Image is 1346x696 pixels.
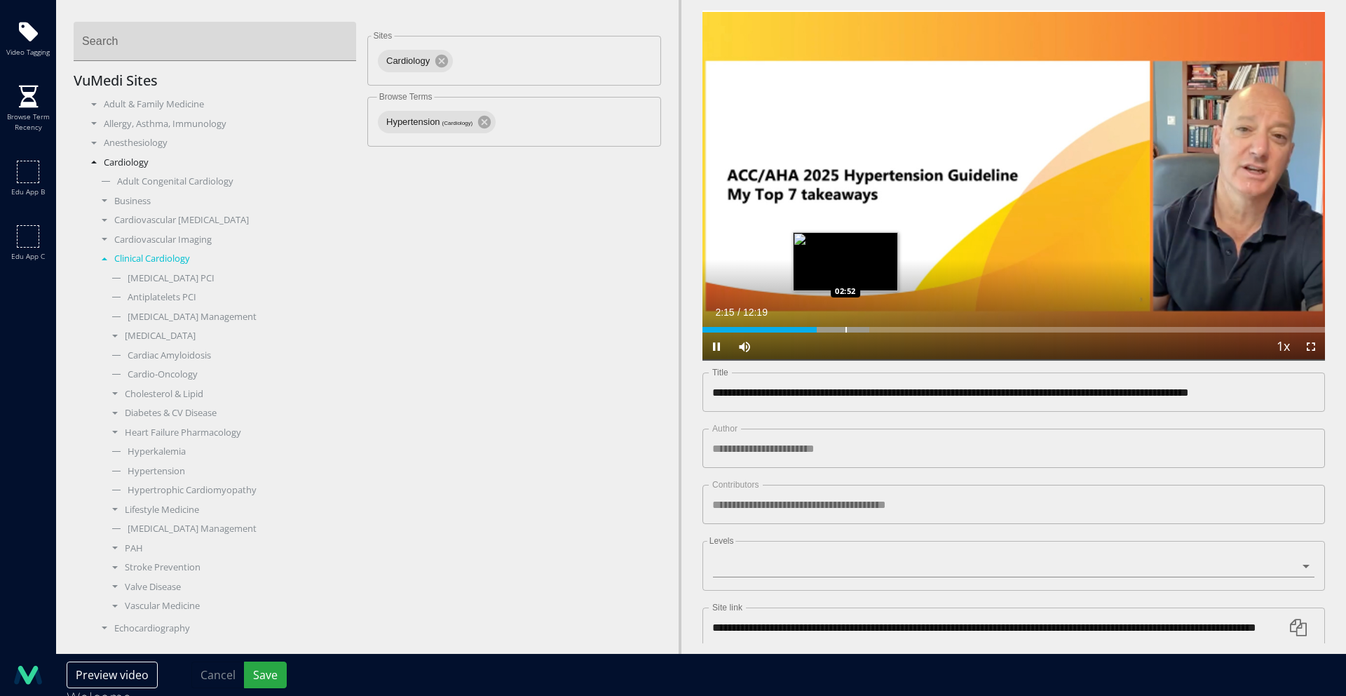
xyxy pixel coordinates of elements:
[715,307,734,318] span: 2:15
[191,662,245,688] button: Cancel
[105,522,357,536] div: [MEDICAL_DATA] Management
[84,136,357,150] div: Anesthesiology
[702,327,1325,333] div: Progress Bar
[105,483,357,497] div: Hypertrophic Cardiomyopathy
[377,93,435,101] label: Browse Terms
[95,194,357,208] div: Business
[95,641,357,655] div: Electrophysiology
[378,50,453,72] div: Cardiology
[244,662,287,688] button: Save
[105,464,357,479] div: Hypertension
[84,98,357,112] div: Adult & Family Medicine
[105,503,357,517] div: Lifestyle Medicine
[105,445,357,459] div: Hyperkalemia
[4,112,53,133] span: Browse term recency
[84,156,357,170] div: Cardiology
[67,662,158,688] button: Preview video
[105,310,357,324] div: [MEDICAL_DATA] Management
[105,542,357,556] div: PAH
[95,622,357,636] div: Echocardiography
[105,406,357,420] div: Diabetes & CV Disease
[730,333,759,361] button: Mute
[95,252,357,266] div: Clinical Cardiology
[378,54,438,68] span: Cardiology
[707,537,736,545] label: Levels
[442,120,473,126] span: ( Cardiology )
[105,599,357,613] div: Vascular Medicine
[95,175,357,189] div: Adult Congenital Cardiology
[371,32,394,40] label: Sites
[1269,333,1297,361] button: Playback Rate
[105,580,357,594] div: Valve Disease
[1282,610,1315,644] button: Copy link to clipboard
[95,213,357,227] div: Cardiovascular [MEDICAL_DATA]
[378,111,496,133] div: Hypertension(Cardiology)
[105,387,357,401] div: Cholesterol & Lipid
[105,368,357,382] div: Cardio-Oncology
[105,561,357,575] div: Stroke Prevention
[702,333,730,361] button: Pause
[105,290,357,304] div: Antiplatelets PCI
[74,72,367,89] h5: VuMedi Sites
[11,187,45,197] span: Edu app b
[743,307,768,318] span: 12:19
[6,47,50,58] span: Video tagging
[378,115,481,129] span: Hypertension
[84,117,357,131] div: Allergy, Asthma, Immunology
[105,329,357,343] div: [MEDICAL_DATA]
[14,661,42,689] img: logo
[702,11,1325,361] video-js: Video Player
[11,251,45,262] span: Edu app c
[793,232,898,291] img: image.jpeg
[737,307,740,318] span: /
[95,233,357,247] div: Cardiovascular Imaging
[105,272,357,286] div: [MEDICAL_DATA] PCI
[1297,333,1325,361] button: Fullscreen
[105,426,357,440] div: Heart Failure Pharmacology
[105,349,357,363] div: Cardiac Amyloidosis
